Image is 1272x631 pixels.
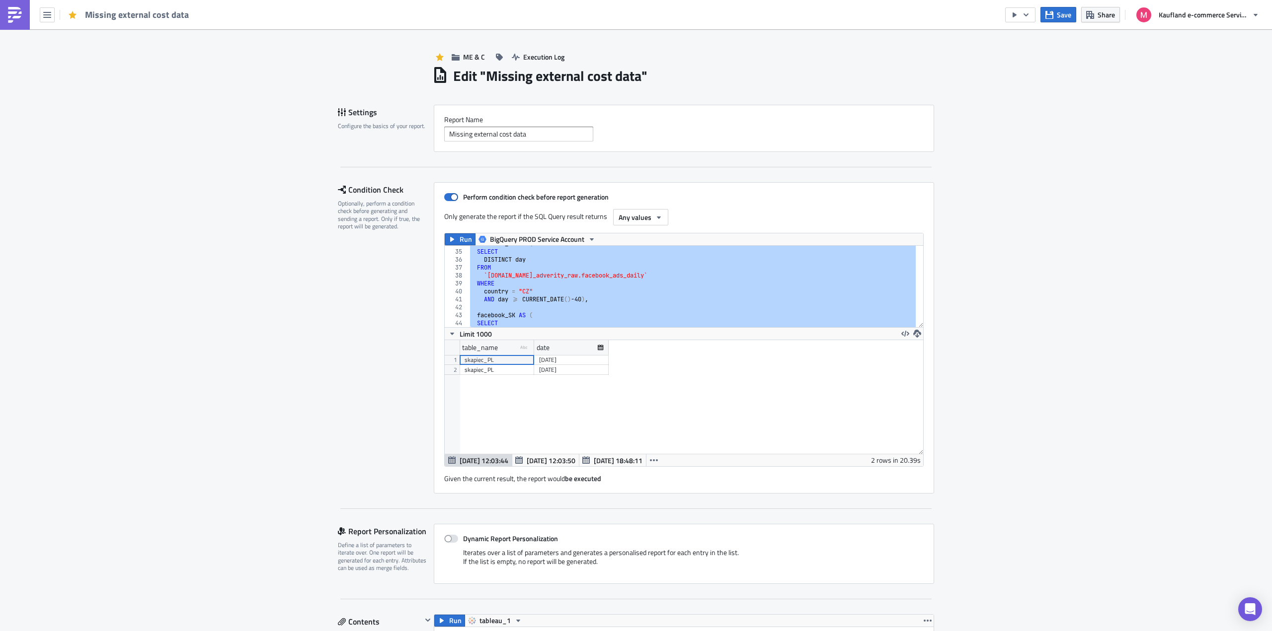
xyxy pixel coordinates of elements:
span: tableau_1 [479,615,511,627]
div: Contents [338,614,422,629]
div: 40 [445,287,469,295]
span: [DATE] 12:03:50 [527,455,575,466]
button: [DATE] 18:48:11 [579,454,646,466]
span: Share [1098,9,1115,20]
span: Kaufland e-commerce Services GmbH & Co. KG [1159,9,1248,20]
button: tableau_1 [465,615,526,627]
button: BigQuery PROD Service Account [475,233,599,245]
button: Share [1081,7,1120,22]
button: [DATE] 12:03:44 [445,454,512,466]
label: Only generate the report if the SQL Query result returns [444,209,608,224]
span: Any values [619,212,651,222]
div: Open Intercom Messenger [1238,597,1262,621]
span: [DATE] 18:48:11 [594,455,642,466]
h1: Edit " Missing external cost data " [453,67,647,85]
div: date [537,340,550,355]
div: 39 [445,280,469,287]
button: Any values [613,209,668,225]
span: Limit 1000 [460,329,492,339]
div: [DATE] [539,365,604,375]
img: PushMetrics [7,7,23,23]
button: Run [445,233,476,245]
a: DB [24,26,34,34]
span: Run [460,233,472,245]
div: 37 [445,264,469,272]
div: 38 [445,272,469,280]
strong: be executed [565,473,601,484]
button: Execution Log [507,49,569,65]
button: Hide content [422,614,434,626]
div: Iterates over a list of parameters and generates a personalised report for each entry in the list... [444,548,924,573]
strong: Perform condition check before report generation [463,192,609,202]
p: Please check external connections @[PERSON_NAME].gruessen @michaela.[PERSON_NAME] [4,4,475,12]
div: Define a list of parameters to iterate over. One report will be generated for each entry. Attribu... [338,541,427,572]
span: Missing external cost data [85,9,190,20]
div: 43 [445,311,469,319]
span: ME & C [463,52,485,62]
div: 41 [445,295,469,303]
div: Settings [338,105,434,120]
div: Condition Check [338,182,434,197]
div: table_name [462,340,498,355]
button: Kaufland e-commerce Services GmbH & Co. KG [1130,4,1265,26]
div: 36 [445,256,469,264]
body: Rich Text Area. Press ALT-0 for help. [4,4,475,34]
span: [DATE] 12:03:44 [460,455,508,466]
div: Given the current result, the report would [444,467,924,483]
div: 2 rows in 20.39s [871,454,921,466]
div: skapiec_PL [465,365,529,375]
div: Optionally, perform a condition check before generating and sending a report. Only if true, the r... [338,200,427,230]
div: Report Personalization [338,524,434,539]
div: [DATE] [539,355,604,365]
button: Run [434,615,465,627]
button: ME & C [447,49,490,65]
div: 35 [445,248,469,256]
div: 42 [445,303,469,311]
span: BigQuery PROD Service Account [490,233,584,245]
p: Link to [4,26,475,34]
label: Report Nam﻿e [444,115,924,124]
div: 44 [445,319,469,327]
div: skapiec_PL [465,355,529,365]
strong: Dynamic Report Personalization [463,533,558,544]
span: Save [1057,9,1071,20]
span: Run [449,615,462,627]
div: Configure the basics of your report. [338,122,427,130]
img: Avatar [1135,6,1152,23]
span: Execution Log [523,52,564,62]
button: Save [1040,7,1076,22]
button: [DATE] 12:03:50 [512,454,579,466]
button: Limit 1000 [445,328,495,340]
